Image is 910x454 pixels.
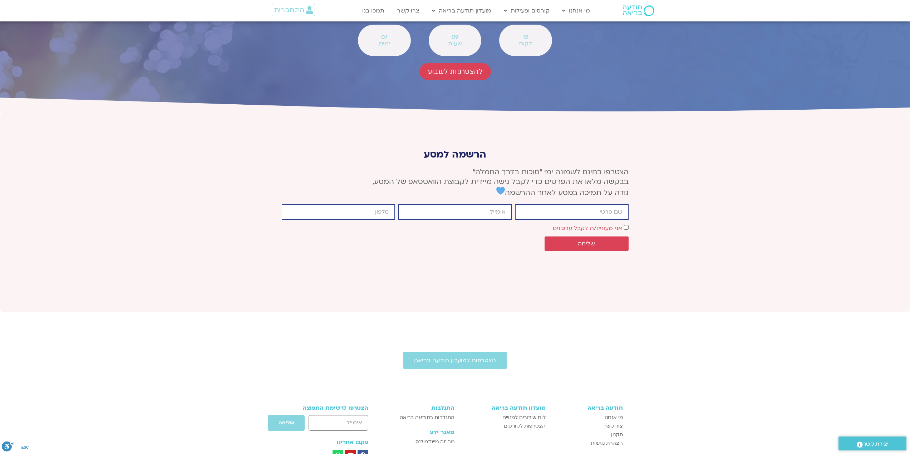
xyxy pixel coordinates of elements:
button: שליחה [267,414,305,431]
span: לוח שידורים למנויים [502,413,546,422]
a: התחברות [272,4,315,16]
a: להצטרפות לשבוע [419,63,491,80]
a: מועדון תודעה בריאה [428,4,495,18]
span: הצטרפות לקורסים [504,422,546,430]
a: תקנון [553,430,623,439]
a: יצירת קשר [838,436,906,450]
span: שעות [438,40,472,47]
span: מי אנחנו [605,413,623,422]
a: הצהרת נגישות [553,439,623,448]
a: צור קשר [553,422,623,430]
h3: מאגר ידע [388,429,454,435]
span: הצהרת נגישות [591,439,623,448]
span: 12 [508,34,542,40]
span: ימים [367,40,401,47]
h3: התנדבות [388,405,454,411]
a: הצטרפות למועדון תודעה בריאה [403,352,507,369]
span: 07 [367,34,401,40]
span: הצטרפות למועדון תודעה בריאה [414,357,496,364]
h3: מועדון תודעה בריאה [462,405,546,411]
span: בבקשה מלאו את הפרטים כדי לקבל גישה מיידית לקבוצת הוואטסאפ של המסע, [373,177,629,186]
span: תקנון [611,430,623,439]
form: טופס חדש [287,414,369,435]
h3: הצטרפו לרשימת התפוצה [287,405,369,411]
a: הצטרפות לקורסים [462,422,546,430]
input: אימייל [398,204,512,220]
label: אני מעוניינ/ת לקבל עדכונים [553,224,622,232]
a: קורסים ופעילות [500,4,553,18]
input: שם פרטי [515,204,629,220]
a: מה זה מיינדפולנס [388,438,454,446]
span: צור קשר [604,422,623,430]
span: שליחה [279,420,294,426]
span: שליחה [578,240,595,247]
input: אימייל [309,415,368,430]
img: תודעה בריאה [623,5,654,16]
span: התחברות [274,6,304,14]
a: צרו קשר [393,4,423,18]
span: נודה על תמיכה במסע לאחר ההרשמה [496,188,629,198]
span: מה זה מיינדפולנס [415,438,454,446]
a: מי אנחנו [559,4,594,18]
span: דקות [508,40,542,47]
button: שליחה [545,236,629,251]
h3: עקבו אחרינו [287,439,369,445]
p: הרשמה למסע [282,149,629,160]
form: טופס חדש [282,204,629,254]
input: מותר להשתמש רק במספרים ותווי טלפון (#, -, *, וכו'). [282,204,395,220]
a: מי אנחנו [553,413,623,422]
a: התנדבות בתודעה בריאה [388,413,454,422]
h3: תודעה בריאה [553,405,623,411]
a: תמכו בנו [359,4,388,18]
span: יצירת קשר [863,439,889,449]
span: להצטרפות לשבוע [428,68,482,76]
img: 💙 [496,186,505,195]
span: 09 [438,34,472,40]
p: הצטרפו בחינם לשמונה ימי ״סוכות בדרך החמלה״ [282,167,629,198]
a: לוח שידורים למנויים [462,413,546,422]
span: התנדבות בתודעה בריאה [400,413,454,422]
